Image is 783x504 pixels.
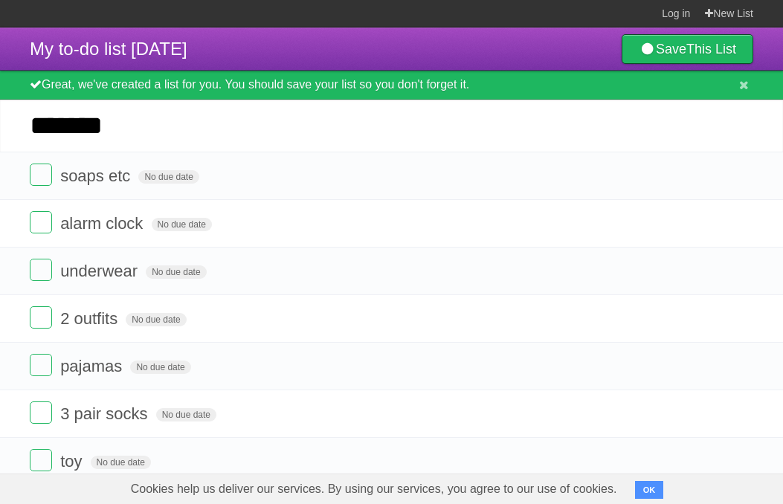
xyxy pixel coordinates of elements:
[30,354,52,376] label: Done
[30,39,187,59] span: My to-do list [DATE]
[146,265,206,279] span: No due date
[60,404,151,423] span: 3 pair socks
[152,218,212,231] span: No due date
[60,309,121,328] span: 2 outfits
[138,170,199,184] span: No due date
[126,313,186,326] span: No due date
[30,164,52,186] label: Done
[60,214,146,233] span: alarm clock
[60,452,86,471] span: toy
[30,211,52,233] label: Done
[60,167,134,185] span: soaps etc
[30,259,52,281] label: Done
[116,474,632,504] span: Cookies help us deliver our services. By using our services, you agree to our use of cookies.
[156,408,216,421] span: No due date
[130,361,190,374] span: No due date
[60,357,126,375] span: pajamas
[30,449,52,471] label: Done
[91,456,151,469] span: No due date
[686,42,736,56] b: This List
[60,262,141,280] span: underwear
[635,481,664,499] button: OK
[30,401,52,424] label: Done
[30,306,52,329] label: Done
[622,34,753,64] a: SaveThis List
